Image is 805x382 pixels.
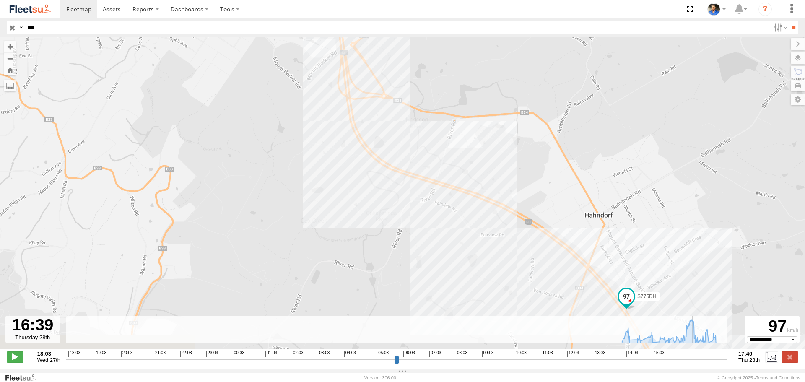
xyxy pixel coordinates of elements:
[758,3,772,16] i: ?
[456,351,467,357] span: 08:03
[746,317,798,336] div: 97
[364,375,396,380] div: Version: 306.00
[756,375,800,380] a: Terms and Conditions
[318,351,330,357] span: 03:03
[771,21,789,34] label: Search Filter Options
[653,351,665,357] span: 15:03
[791,94,805,105] label: Map Settings
[782,351,798,362] label: Close
[738,351,760,357] strong: 17:40
[18,21,24,34] label: Search Query
[121,351,133,357] span: 20:03
[37,351,60,357] strong: 18:03
[95,351,106,357] span: 19:03
[4,80,16,91] label: Measure
[594,351,605,357] span: 13:03
[265,351,277,357] span: 01:03
[8,3,52,15] img: fleetsu-logo-horizontal.svg
[206,351,218,357] span: 23:03
[704,3,729,16] div: Matt Draper
[68,351,80,357] span: 18:03
[429,351,441,357] span: 07:03
[482,351,494,357] span: 09:03
[541,351,553,357] span: 11:03
[7,351,23,362] label: Play/Stop
[567,351,579,357] span: 12:03
[5,374,43,382] a: Visit our Website
[4,64,16,75] button: Zoom Home
[377,351,389,357] span: 05:03
[233,351,244,357] span: 00:03
[180,351,192,357] span: 22:03
[4,52,16,64] button: Zoom out
[717,375,800,380] div: © Copyright 2025 -
[637,294,658,299] span: S775DHI
[292,351,304,357] span: 02:03
[515,351,527,357] span: 10:03
[403,351,415,357] span: 06:03
[738,357,760,363] span: Thu 28th Aug 2025
[344,351,356,357] span: 04:03
[626,351,638,357] span: 14:03
[37,357,60,363] span: Wed 27th Aug 2025
[154,351,166,357] span: 21:03
[4,41,16,52] button: Zoom in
